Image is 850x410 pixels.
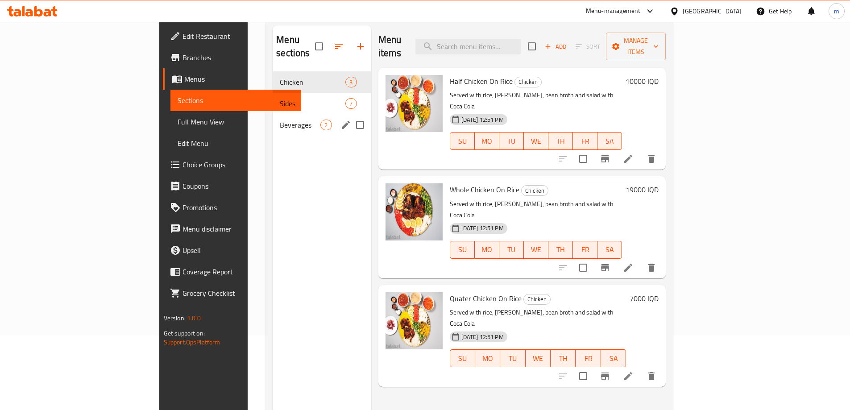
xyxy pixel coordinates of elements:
span: 2 [321,121,331,129]
div: Chicken3 [273,71,371,93]
button: TU [500,349,525,367]
span: Half Chicken On Rice [450,75,513,88]
button: SA [601,349,626,367]
a: Edit Menu [170,133,301,154]
span: FR [579,352,597,365]
button: SU [450,132,475,150]
span: Chicken [524,294,550,304]
span: [DATE] 12:51 PM [458,333,507,341]
span: TH [552,135,569,148]
span: Sides [280,98,345,109]
div: items [320,120,332,130]
span: SU [454,243,471,256]
h6: 19000 IQD [626,183,659,196]
a: Promotions [163,197,301,218]
span: WE [527,243,545,256]
span: Sort sections [328,36,350,57]
span: MO [479,352,497,365]
span: Select all sections [310,37,328,56]
span: Menu disclaimer [182,224,294,234]
a: Grocery Checklist [163,282,301,304]
button: SU [450,241,475,259]
span: Whole Chicken On Rice [450,183,519,196]
span: MO [478,243,496,256]
span: Select section first [570,40,606,54]
span: WE [527,135,545,148]
a: Coverage Report [163,261,301,282]
span: Promotions [182,202,294,213]
span: Get support on: [164,327,205,339]
p: Served with rice, [PERSON_NAME], bean broth and salad with Coca Cola [450,307,626,329]
span: Manage items [613,35,659,58]
div: Chicken [521,185,548,196]
a: Menu disclaimer [163,218,301,240]
span: MO [478,135,496,148]
span: Edit Menu [178,138,294,149]
span: Edit Restaurant [182,31,294,41]
a: Choice Groups [163,154,301,175]
span: Beverages [280,120,320,130]
a: Upsell [163,240,301,261]
button: MO [475,241,499,259]
span: SA [601,243,618,256]
button: SU [450,349,475,367]
button: TH [548,132,573,150]
span: Add item [541,40,570,54]
span: TH [554,352,572,365]
a: Coupons [163,175,301,197]
button: Add section [350,36,371,57]
span: Menus [184,74,294,84]
span: Add [543,41,568,52]
button: TH [551,349,576,367]
button: SA [597,132,622,150]
button: WE [524,132,548,150]
a: Full Menu View [170,111,301,133]
span: Full Menu View [178,116,294,127]
span: 7 [346,99,356,108]
span: Coupons [182,181,294,191]
button: TU [499,241,524,259]
span: TU [504,352,522,365]
span: Select to update [574,258,593,277]
span: [DATE] 12:51 PM [458,224,507,232]
button: delete [641,365,662,387]
button: WE [526,349,551,367]
a: Sections [170,90,301,111]
h6: 10000 IQD [626,75,659,87]
div: Sides7 [273,93,371,114]
span: Choice Groups [182,159,294,170]
span: SA [601,135,618,148]
a: Branches [163,47,301,68]
button: delete [641,257,662,278]
span: 1.0.0 [187,312,201,324]
button: TH [548,241,573,259]
span: Select section [522,37,541,56]
span: WE [529,352,547,365]
h6: 7000 IQD [630,292,659,305]
a: Edit menu item [623,262,634,273]
span: Branches [182,52,294,63]
p: Served with rice, [PERSON_NAME], bean broth and salad with Coca Cola [450,199,622,221]
button: delete [641,148,662,170]
span: Grocery Checklist [182,288,294,298]
button: Branch-specific-item [594,148,616,170]
span: SA [605,352,622,365]
span: TU [503,135,520,148]
button: TU [499,132,524,150]
button: Manage items [606,33,666,60]
div: items [345,98,357,109]
span: 3 [346,78,356,87]
button: Add [541,40,570,54]
span: Chicken [280,77,345,87]
span: TH [552,243,569,256]
span: SU [454,135,471,148]
button: FR [576,349,601,367]
div: Menu-management [586,6,641,17]
button: SA [597,241,622,259]
button: Branch-specific-item [594,365,616,387]
span: Version: [164,312,186,324]
nav: Menu sections [273,68,371,139]
span: Sections [178,95,294,106]
span: Chicken [515,77,541,87]
span: SU [454,352,472,365]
